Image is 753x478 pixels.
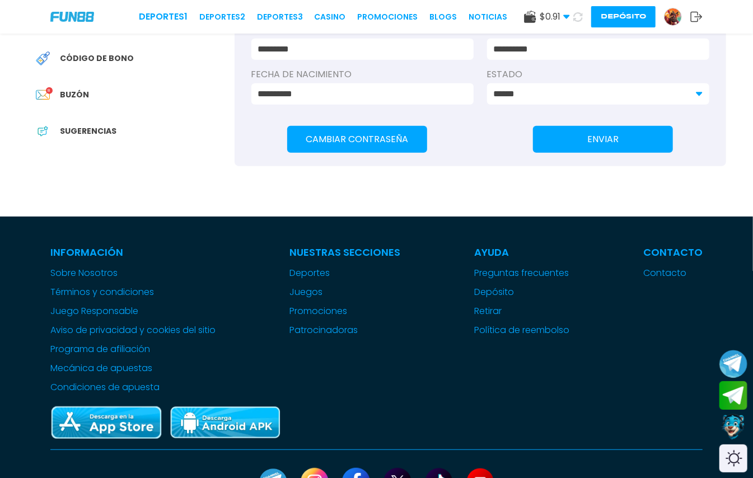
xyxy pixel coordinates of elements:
a: Depósito [474,285,569,299]
a: Retirar [474,304,569,318]
a: Programa de afiliación [50,343,216,356]
img: Company Logo [50,12,94,21]
img: Play Store [169,405,281,440]
a: Aviso de privacidad y cookies del sitio [50,324,216,337]
a: Condiciones de apuesta [50,381,216,394]
a: Deportes3 [257,11,303,23]
span: Sugerencias [60,125,117,137]
a: Promociones [289,304,401,318]
a: Sobre Nosotros [50,266,216,280]
a: Contacto [643,266,703,280]
a: Deportes [289,266,401,280]
button: Contact customer service [719,413,747,442]
button: Depósito [591,6,656,27]
a: BLOGS [429,11,457,23]
a: Términos y condiciones [50,285,216,299]
a: App FeedbackSugerencias [27,119,235,144]
a: Preguntas frecuentes [474,266,569,280]
a: Redeem BonusCódigo de bono [27,46,235,71]
a: Juego Responsable [50,304,216,318]
button: Join telegram [719,381,747,410]
button: Cambiar Contraseña [287,126,427,153]
a: Patrocinadoras [289,324,401,337]
p: Ayuda [474,245,569,260]
button: Juegos [289,285,322,299]
p: Nuestras Secciones [289,245,401,260]
span: $ 0.91 [540,10,570,24]
a: Política de reembolso [474,324,569,337]
a: CASINO [314,11,345,23]
span: Buzón [60,89,90,101]
div: Switch theme [719,444,747,472]
a: Deportes1 [139,10,188,24]
a: InboxBuzón8 [27,82,235,107]
a: Deportes2 [199,11,245,23]
p: 8 [46,87,53,94]
label: Estado [487,68,709,81]
img: App Feedback [36,124,50,138]
a: NOTICIAS [469,11,507,23]
img: App Store [50,405,162,440]
a: Mecánica de apuestas [50,362,216,375]
button: Join telegram channel [719,349,747,378]
span: Código de bono [60,53,134,64]
p: Contacto [643,245,703,260]
img: Redeem Bonus [36,51,50,65]
img: Inbox [36,88,50,102]
p: Información [50,245,216,260]
button: ENVIAR [533,126,673,153]
a: Avatar [664,8,690,26]
img: Avatar [665,8,681,25]
label: Fecha de Nacimiento [251,68,474,81]
a: Promociones [357,11,418,23]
